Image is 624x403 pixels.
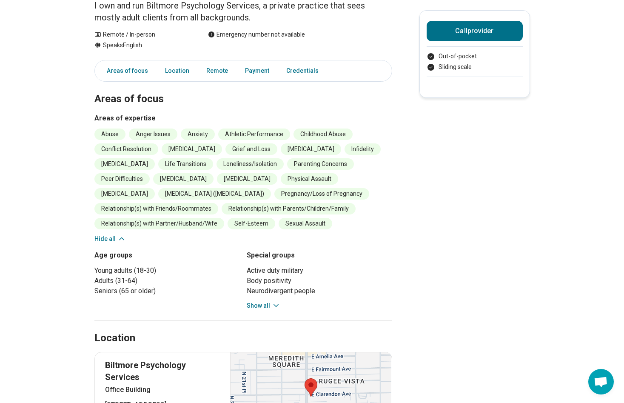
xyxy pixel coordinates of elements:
li: [MEDICAL_DATA] [217,173,277,185]
li: Grief and Loss [225,143,277,155]
li: Neurodivergent people [247,286,392,296]
li: Physical Assault [281,173,338,185]
button: Show all [247,301,280,310]
li: Body positivity [247,276,392,286]
button: Callprovider [427,21,523,41]
li: Sliding scale [427,63,523,71]
li: Adults (31-64) [94,276,240,286]
li: Abuse [94,129,125,140]
li: [MEDICAL_DATA] [94,158,155,170]
a: Location [160,62,194,80]
p: Biltmore Psychology Services [105,359,220,383]
li: Life Transitions [158,158,213,170]
li: Relationship(s) with Friends/Roommates [94,203,218,214]
li: Young adults (18-30) [94,266,240,276]
a: Credentials [281,62,329,80]
li: Conflict Resolution [94,143,158,155]
li: Anxiety [181,129,215,140]
li: Relationship(s) with Parents/Children/Family [222,203,356,214]
p: Office Building [105,385,220,395]
a: Areas of focus [97,62,153,80]
li: Childhood Abuse [293,129,353,140]
li: Out-of-pocket [427,52,523,61]
li: Athletic Performance [218,129,290,140]
li: [MEDICAL_DATA] [94,188,155,200]
div: Remote / In-person [94,30,191,39]
li: Pregnancy/Loss of Pregnancy [274,188,369,200]
li: [MEDICAL_DATA] [162,143,222,155]
li: Seniors (65 or older) [94,286,240,296]
li: [MEDICAL_DATA] [153,173,214,185]
li: Relationship(s) with Partner/Husband/Wife [94,218,224,229]
div: Speaks English [94,41,191,50]
button: Hide all [94,234,126,243]
a: Payment [240,62,274,80]
h3: Special groups [247,250,392,260]
li: Parenting Concerns [287,158,354,170]
h3: Age groups [94,250,240,260]
li: [MEDICAL_DATA] [281,143,341,155]
h3: Areas of expertise [94,113,392,123]
div: Emergency number not available [208,30,305,39]
li: Loneliness/Isolation [217,158,284,170]
li: Sexual Assault [279,218,332,229]
li: Self-Esteem [228,218,275,229]
ul: Payment options [427,52,523,71]
div: Open chat [588,369,614,394]
h2: Location [94,331,135,346]
li: Peer Difficulties [94,173,150,185]
a: Remote [201,62,233,80]
li: Active duty military [247,266,392,276]
li: Infidelity [345,143,381,155]
h2: Areas of focus [94,71,392,106]
li: [MEDICAL_DATA] ([MEDICAL_DATA]) [158,188,271,200]
li: Anger Issues [129,129,177,140]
